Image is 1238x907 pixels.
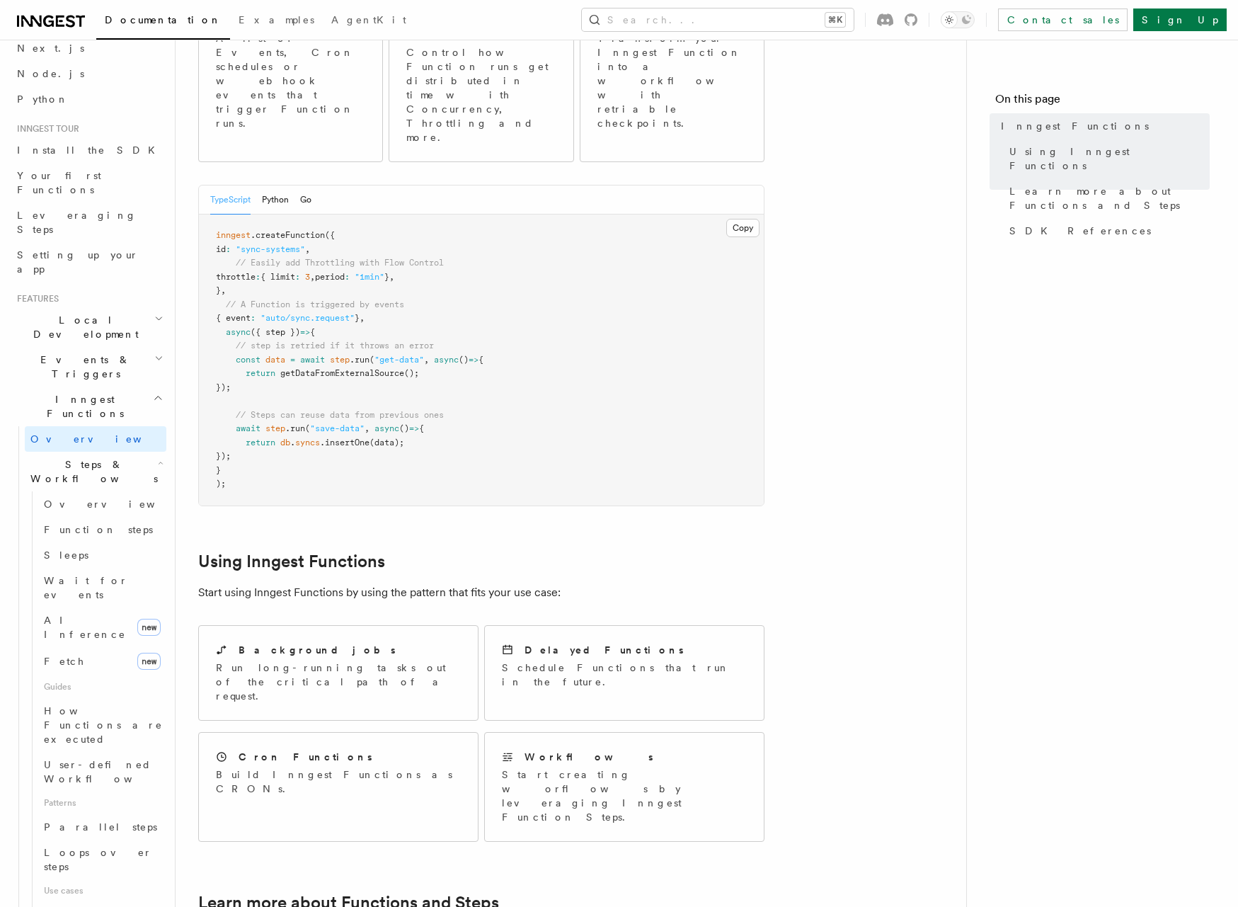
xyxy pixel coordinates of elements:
span: .createFunction [251,230,325,240]
span: , [424,355,429,365]
a: Function steps [38,517,166,542]
span: Local Development [11,313,154,341]
span: (); [404,368,419,378]
span: (data); [369,438,404,447]
span: Steps & Workflows [25,457,158,486]
span: Learn more about Functions and Steps [1009,184,1210,212]
span: db [280,438,290,447]
span: ({ step }) [251,327,300,337]
button: Local Development [11,307,166,347]
span: , [389,272,394,282]
span: , [305,244,310,254]
button: Python [262,186,289,215]
span: }); [216,451,231,461]
span: Features [11,293,59,304]
span: await [300,355,325,365]
span: , [365,423,369,433]
p: Control how Function runs get distributed in time with Concurrency, Throttling and more. [406,45,556,144]
span: Patterns [38,792,166,814]
span: , [310,272,315,282]
span: throttle [216,272,256,282]
span: () [459,355,469,365]
a: Overview [25,426,166,452]
a: Your first Functions [11,163,166,202]
span: async [434,355,459,365]
span: "get-data" [374,355,424,365]
a: Leveraging Steps [11,202,166,242]
span: { event [216,313,251,323]
span: Guides [38,675,166,698]
span: data [265,355,285,365]
span: : [295,272,300,282]
span: Install the SDK [17,144,164,156]
span: Sleeps [44,549,88,561]
a: Next.js [11,35,166,61]
a: Using Inngest Functions [198,552,385,571]
span: AI Inference [44,615,126,640]
span: Function steps [44,524,153,535]
span: Loops over steps [44,847,152,872]
span: { [419,423,424,433]
span: step [330,355,350,365]
a: Using Inngest Functions [1004,139,1210,178]
span: Inngest tour [11,123,79,135]
span: Examples [239,14,314,25]
h2: Background jobs [239,643,396,657]
span: getDataFromExternalSource [280,368,404,378]
span: syncs [295,438,320,447]
span: .insertOne [320,438,369,447]
span: Your first Functions [17,170,101,195]
span: return [246,438,275,447]
a: Wait for events [38,568,166,607]
h2: Delayed Functions [525,643,684,657]
a: Fetchnew [38,647,166,675]
span: : [256,272,260,282]
button: Inngest Functions [11,387,166,426]
h2: Workflows [525,750,653,764]
a: Loops over steps [38,840,166,879]
a: Background jobsRun long-running tasks out of the critical path of a request. [198,625,478,721]
a: Delayed FunctionsSchedule Functions that run in the future. [484,625,764,721]
a: Contact sales [998,8,1128,31]
span: Inngest Functions [11,392,153,421]
span: => [409,423,419,433]
p: Transform your Inngest Function into a workflow with retriable checkpoints. [597,31,749,130]
span: new [137,653,161,670]
span: .run [350,355,369,365]
a: Inngest Functions [995,113,1210,139]
span: "auto/sync.request" [260,313,355,323]
span: Documentation [105,14,222,25]
a: WorkflowsStart creating worflows by leveraging Inngest Function Steps. [484,732,764,842]
span: step [265,423,285,433]
span: } [384,272,389,282]
span: new [137,619,161,636]
span: // step is retried if it throws an error [236,341,434,350]
a: Sign Up [1133,8,1227,31]
span: Fetch [44,656,85,667]
span: period [315,272,345,282]
span: { [310,327,315,337]
span: async [374,423,399,433]
span: Using Inngest Functions [1009,144,1210,173]
span: Inngest Functions [1001,119,1149,133]
span: User-defined Workflows [44,759,171,785]
span: "1min" [355,272,384,282]
a: Node.js [11,61,166,86]
span: } [216,465,221,475]
button: Steps & Workflows [25,452,166,491]
span: AgentKit [331,14,406,25]
span: => [469,355,478,365]
span: ); [216,479,226,489]
button: Search...⌘K [582,8,854,31]
a: Overview [38,491,166,517]
span: Setting up your app [17,249,139,275]
span: ( [369,355,374,365]
span: () [399,423,409,433]
a: SDK References [1004,218,1210,244]
span: { limit [260,272,295,282]
p: Build Inngest Functions as CRONs. [216,768,461,796]
span: // A Function is triggered by events [226,300,404,309]
a: Documentation [96,4,230,40]
span: Overview [44,498,190,510]
a: Learn more about Functions and Steps [1004,178,1210,218]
